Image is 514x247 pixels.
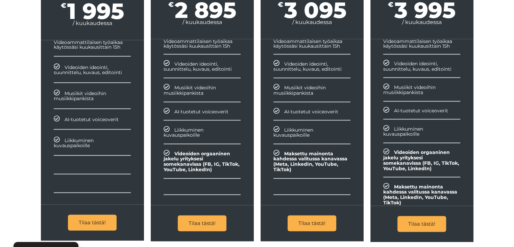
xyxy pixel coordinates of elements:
span: / kuukaudessa [151,19,254,25]
span: 3 095 [284,1,346,19]
span: AI-tuotetut voiceoverit [284,108,338,114]
span: Videoiden ideointi, suunnittelu, kuvaus, editointi [383,61,451,72]
span: Videoiden ideointi, suunnittelu, kuvaus, editointi [273,61,342,72]
span: Videoammattilaisen työaikaa käytössäsi kuukausittain 15h [273,38,342,49]
a: Tilaa tästä! [397,216,446,232]
span: € [388,1,393,8]
span: Liikkuminen kuvauspaikoille [273,127,313,138]
span: / kuukaudessa [41,20,144,26]
b: Videoiden orgaaninen jakelu yrityksesi somekanavissa (FB, IG, TikTok, YouTube, LinkedIn) [383,149,459,172]
span: Videoammattilaisen työaikaa käytössäsi kuukausittain 15h [164,38,232,49]
span: AI-tuotetut voiceoverit [65,116,119,122]
span: Musiikit videoihin musiikkipankista [164,85,216,96]
b: Maksettu mainonta kahdessa valitussa kanavassa (Meta, LinkedIn, YouTube, TikTok) [383,183,457,206]
a: Tilaa tästä! [178,215,226,231]
span: Videoiden ideointi, suunnittelu, kuvaus, editointi [164,61,232,72]
span: Liikkuminen kuvauspaikoille [164,127,203,138]
span: Liikkuminen kuvauspaikoille [383,126,423,137]
span: Musiikit videoihin musiikkipankista [383,84,436,95]
span: AI-tuotetut voiceoverit [174,108,228,114]
span: Videoiden ideointi, suunnittelu, kuvaus, editointi [54,64,122,75]
span: AI-tuotetut voiceoverit [394,108,448,114]
span: € [61,2,66,9]
span: / kuukaudessa [370,19,473,25]
a: Tilaa tästä! [288,215,336,231]
span: Musiikit videoihin musiikkipankista [273,85,326,96]
span: 2 895 [175,1,236,19]
span: Musiikit videoihin musiikkipankista [54,90,106,102]
span: Videoammattilaisen työaikaa käytössäsi kuukausittain 15h [54,39,123,50]
span: € [278,1,283,8]
span: / kuukaudessa [261,19,364,25]
a: Tilaa tästä! [68,215,117,230]
span: 3 995 [394,1,456,19]
span: 1 995 [67,2,124,20]
b: Videoiden orgaaninen jakelu yrityksesi somekanavissa (FB, IG, TikTok, YouTube, LinkedIn) [164,150,240,173]
span: Liikkuminen kuvauspaikoille [54,137,94,149]
span: Videoammattilaisen työaikaa käytössäsi kuukausittain 15h [383,38,452,49]
span: € [168,1,174,8]
b: Maksettu mainonta kahdessa valitussa kanavassa (Meta, LinkedIn, YouTube, TikTok) [273,150,347,173]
